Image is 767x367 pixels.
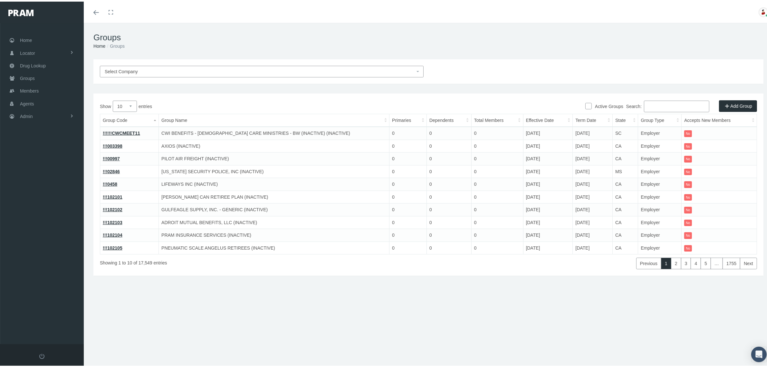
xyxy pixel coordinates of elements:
th: Effective Date: activate to sort column ascending [523,113,573,125]
td: 0 [427,125,471,138]
th: Term Date: activate to sort column ascending [573,113,613,125]
td: CA [613,151,638,164]
td: PNEUMATIC SCALE ANGELUS RETIREES (INACTIVE) [159,240,389,253]
td: Employer [638,125,682,138]
th: Dependents: activate to sort column ascending [427,113,471,125]
td: [DATE] [523,189,573,202]
a: Add Group [719,99,757,110]
td: [DATE] [523,214,573,227]
td: 0 [471,240,523,253]
a: … [711,256,723,268]
td: LIFEWAYS INC (INACTIVE) [159,176,389,189]
td: [DATE] [573,138,613,151]
td: 0 [389,214,427,227]
itemstyle: No [684,142,692,148]
td: CA [613,227,638,240]
td: 0 [471,138,523,151]
itemstyle: No [684,218,692,225]
td: 0 [389,164,427,176]
th: Group Name: activate to sort column ascending [159,113,389,125]
td: Employer [638,164,682,176]
td: [DATE] [523,138,573,151]
td: [DATE] [573,151,613,164]
span: Home [20,33,32,45]
td: [DATE] [523,125,573,138]
td: Employer [638,151,682,164]
th: Accepts New Members: activate to sort column ascending [682,113,757,125]
td: 0 [427,176,471,189]
td: CA [613,138,638,151]
td: Employer [638,240,682,253]
td: PILOT AIR FREIGHT (INACTIVE) [159,151,389,164]
span: Select Company [105,67,138,73]
a: Next [740,256,757,268]
td: [DATE] [573,164,613,176]
td: [DATE] [573,227,613,240]
span: Agents [20,96,34,108]
li: Groups [105,41,125,48]
td: [DATE] [523,164,573,176]
span: Members [20,83,39,95]
a: !!!102105 [103,244,122,249]
td: [DATE] [523,202,573,215]
a: !!!02846 [103,167,120,173]
td: CA [613,214,638,227]
td: 0 [389,151,427,164]
td: [US_STATE] SECURITY POLICE, INC (INACTIVE) [159,164,389,176]
td: [DATE] [573,202,613,215]
td: 0 [389,240,427,253]
td: MS [613,164,638,176]
td: Employer [638,214,682,227]
label: Active Groups [592,101,623,108]
td: Employer [638,176,682,189]
a: 2 [671,256,681,268]
select: Showentries [113,99,137,110]
img: PRAM_20_x_78.png [8,8,34,15]
itemstyle: No [684,205,692,212]
td: [DATE] [523,151,573,164]
th: Group Type: activate to sort column ascending [638,113,682,125]
itemstyle: No [684,154,692,161]
th: State: activate to sort column ascending [613,113,638,125]
td: 0 [427,227,471,240]
td: 0 [471,125,523,138]
td: 0 [471,164,523,176]
td: Employer [638,202,682,215]
td: 0 [427,164,471,176]
td: 0 [389,125,427,138]
input: Search: [644,99,709,111]
itemstyle: No [684,193,692,199]
td: [DATE] [573,176,613,189]
span: Admin [20,109,33,121]
td: 0 [427,138,471,151]
td: PRAM INSURANCE SERVICES (INACTIVE) [159,227,389,240]
a: !!!0458 [103,180,117,185]
td: 0 [389,176,427,189]
td: CA [613,176,638,189]
td: GULFEAGLE SUPPLY, INC. - GENERIC (INACTIVE) [159,202,389,215]
td: 0 [471,176,523,189]
td: 0 [389,189,427,202]
a: 3 [681,256,691,268]
td: [DATE] [523,227,573,240]
a: 1755 [723,256,740,268]
a: Home [93,42,105,47]
td: [DATE] [523,240,573,253]
itemstyle: No [684,231,692,237]
td: 0 [427,240,471,253]
td: CA [613,202,638,215]
td: [DATE] [523,176,573,189]
itemstyle: No [684,243,692,250]
td: [DATE] [573,189,613,202]
td: Employer [638,227,682,240]
td: 0 [427,214,471,227]
td: [DATE] [573,125,613,138]
a: 4 [691,256,701,268]
td: AXIOS (INACTIVE) [159,138,389,151]
a: 5 [701,256,711,268]
td: 0 [389,138,427,151]
td: 0 [427,151,471,164]
td: 0 [471,227,523,240]
td: CA [613,189,638,202]
td: [DATE] [573,214,613,227]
